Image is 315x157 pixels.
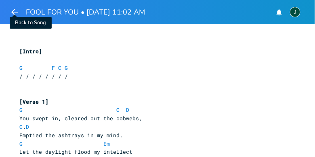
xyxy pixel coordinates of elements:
[290,3,300,21] button: J
[19,106,23,113] span: G
[126,106,129,113] span: D
[19,48,42,55] span: [Intro]
[19,132,123,139] span: Emptied the ashtrays in my mind.
[19,123,29,130] span: .
[10,10,19,15] button: Back to Song
[26,123,29,130] span: D
[19,123,23,130] span: C
[52,64,55,71] span: F
[116,106,120,113] span: C
[65,64,68,71] span: G
[19,115,142,122] span: You swept in, cleared out the cobwebs,
[19,140,23,147] span: G
[19,73,68,80] span: / / / / / / / /
[103,140,110,147] span: Em
[26,8,145,16] h1: FOOL FOR YOU • [DATE] 11:02 AM
[19,98,48,105] span: [Verse 1]
[290,7,300,17] div: Joe O
[19,64,23,71] span: G
[58,64,61,71] span: C
[19,148,132,155] span: Let the daylight flood my intellect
